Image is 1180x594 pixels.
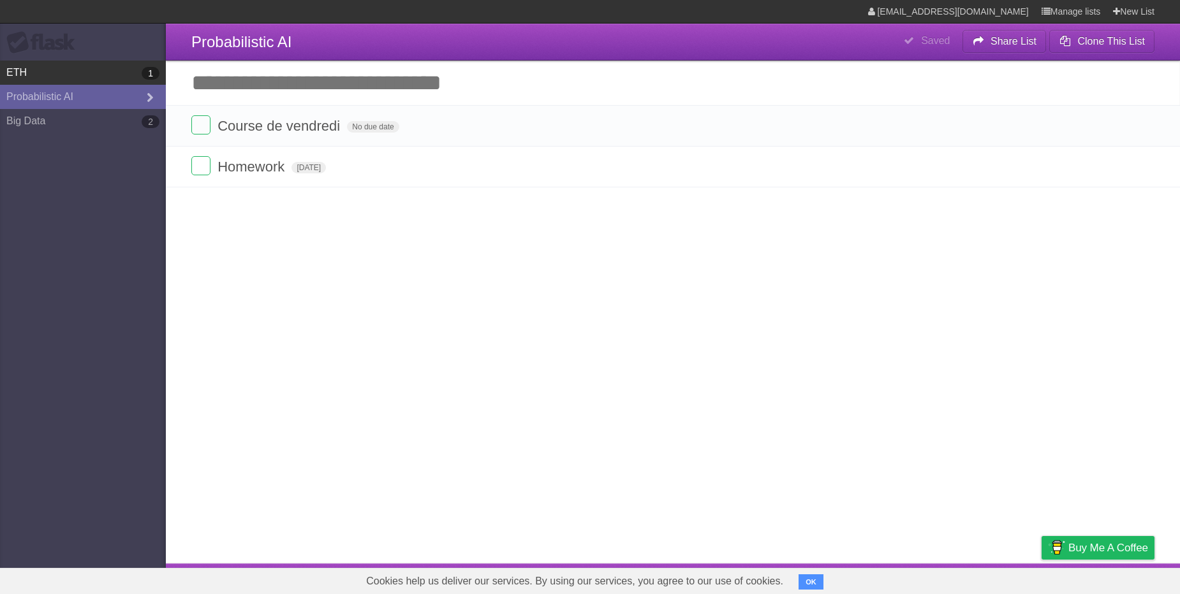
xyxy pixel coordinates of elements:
b: Share List [991,36,1036,47]
span: Probabilistic AI [191,33,291,50]
span: Homework [218,159,288,175]
span: Buy me a coffee [1068,537,1148,559]
a: Buy me a coffee [1042,536,1154,560]
span: Course de vendredi [218,118,343,134]
a: Privacy [1025,567,1058,591]
b: 2 [142,115,159,128]
div: Flask [6,31,83,54]
img: Buy me a coffee [1048,537,1065,558]
button: Clone This List [1049,30,1154,53]
label: Done [191,156,210,175]
b: Clone This List [1077,36,1145,47]
label: Done [191,115,210,134]
a: Developers [914,567,966,591]
b: Saved [921,35,950,46]
span: No due date [347,121,399,133]
span: [DATE] [291,162,326,173]
button: Share List [962,30,1047,53]
a: About [872,567,899,591]
a: Terms [982,567,1010,591]
a: Suggest a feature [1074,567,1154,591]
span: Cookies help us deliver our services. By using our services, you agree to our use of cookies. [353,569,796,594]
b: 1 [142,67,159,80]
button: OK [799,574,823,590]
